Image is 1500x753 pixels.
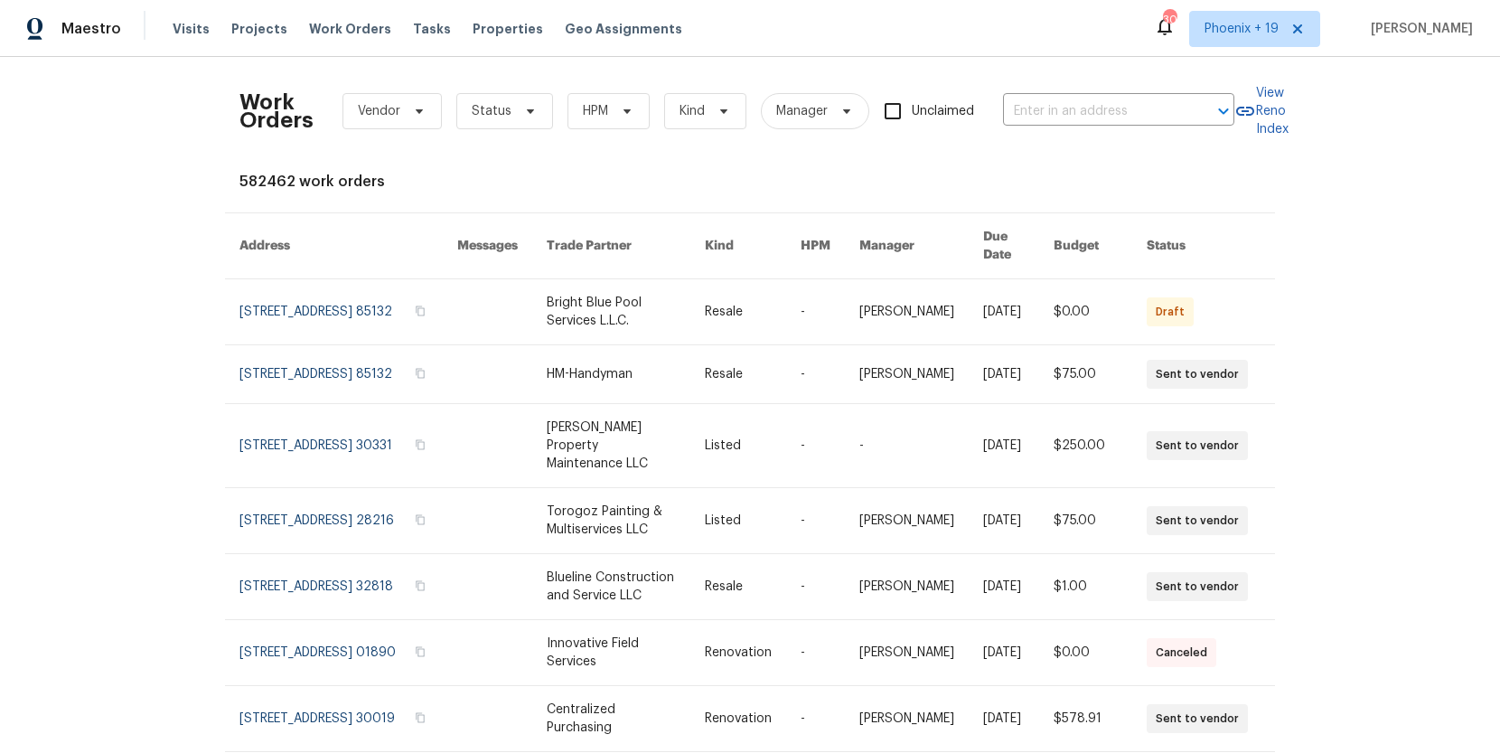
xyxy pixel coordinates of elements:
td: HM-Handyman [532,345,690,404]
span: HPM [583,102,608,120]
button: Copy Address [412,644,428,660]
td: - [845,404,969,488]
th: Messages [443,213,532,279]
td: [PERSON_NAME] Property Maintenance LLC [532,404,690,488]
span: Work Orders [309,20,391,38]
button: Copy Address [412,578,428,594]
td: [PERSON_NAME] [845,279,969,345]
td: [PERSON_NAME] [845,345,969,404]
td: [PERSON_NAME] [845,686,969,752]
button: Open [1211,99,1236,124]
td: - [786,554,845,620]
th: Trade Partner [532,213,690,279]
a: View Reno Index [1234,84,1289,138]
td: Bright Blue Pool Services L.L.C. [532,279,690,345]
span: Kind [680,102,705,120]
td: Innovative Field Services [532,620,690,686]
td: [PERSON_NAME] [845,488,969,554]
button: Copy Address [412,303,428,319]
td: - [786,404,845,488]
span: Phoenix + 19 [1205,20,1279,38]
span: Status [472,102,511,120]
th: HPM [786,213,845,279]
th: Manager [845,213,969,279]
span: Vendor [358,102,400,120]
td: - [786,488,845,554]
input: Enter in an address [1003,98,1184,126]
button: Copy Address [412,710,428,726]
td: Resale [690,345,786,404]
th: Budget [1039,213,1132,279]
span: Geo Assignments [565,20,682,38]
span: [PERSON_NAME] [1364,20,1473,38]
span: Projects [231,20,287,38]
span: Tasks [413,23,451,35]
td: Centralized Purchasing [532,686,690,752]
td: [PERSON_NAME] [845,554,969,620]
td: [PERSON_NAME] [845,620,969,686]
td: - [786,620,845,686]
td: Resale [690,554,786,620]
span: Maestro [61,20,121,38]
div: 307 [1163,11,1176,29]
td: Torogoz Painting & Multiservices LLC [532,488,690,554]
td: - [786,686,845,752]
button: Copy Address [412,512,428,528]
td: Resale [690,279,786,345]
td: Renovation [690,620,786,686]
span: Unclaimed [912,102,974,121]
h2: Work Orders [239,93,314,129]
th: Status [1132,213,1275,279]
td: - [786,345,845,404]
td: Blueline Construction and Service LLC [532,554,690,620]
span: Manager [776,102,828,120]
th: Kind [690,213,786,279]
td: Listed [690,488,786,554]
span: Properties [473,20,543,38]
td: Renovation [690,686,786,752]
button: Copy Address [412,437,428,453]
div: 582462 work orders [239,173,1261,191]
button: Copy Address [412,365,428,381]
th: Due Date [969,213,1039,279]
span: Visits [173,20,210,38]
td: - [786,279,845,345]
th: Address [225,213,443,279]
td: Listed [690,404,786,488]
